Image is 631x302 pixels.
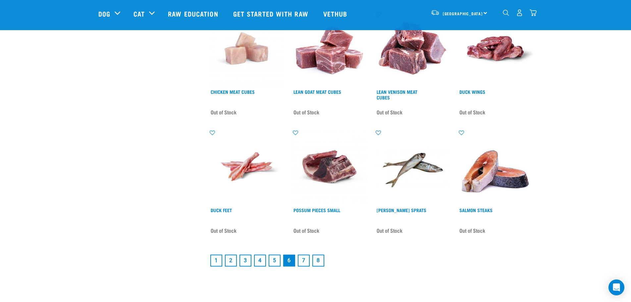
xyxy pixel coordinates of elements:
[312,255,324,267] a: Goto page 8
[375,11,450,86] img: 1181 Wild Venison Meat Cubes Boneless 01
[298,255,310,267] a: Goto page 7
[516,9,523,16] img: user.png
[211,225,237,235] span: Out of Stock
[530,9,537,16] img: home-icon@2x.png
[317,0,356,27] a: Vethub
[459,107,485,117] span: Out of Stock
[293,91,341,93] a: Lean Goat Meat Cubes
[459,209,493,211] a: Salmon Steaks
[293,209,340,211] a: Possum Pieces Small
[161,0,226,27] a: Raw Education
[209,129,284,204] img: Raw Essentials Duck Feet Raw Meaty Bones For Dogs
[377,209,426,211] a: [PERSON_NAME] Sprats
[98,9,110,19] a: Dog
[211,107,237,117] span: Out of Stock
[283,255,295,267] a: Page 6
[293,107,319,117] span: Out of Stock
[459,225,485,235] span: Out of Stock
[375,129,450,204] img: Jack Mackarel Sparts Raw Fish For Dogs
[133,9,145,19] a: Cat
[503,10,509,16] img: home-icon-1@2x.png
[443,12,483,15] span: [GEOGRAPHIC_DATA]
[211,91,255,93] a: Chicken Meat Cubes
[377,107,402,117] span: Out of Stock
[239,255,251,267] a: Goto page 3
[431,10,440,16] img: van-moving.png
[209,11,284,86] img: Chicken meat
[209,253,533,268] nav: pagination
[608,279,624,295] div: Open Intercom Messenger
[269,255,281,267] a: Goto page 5
[377,225,402,235] span: Out of Stock
[292,11,367,86] img: 1184 Wild Goat Meat Cubes Boneless 01
[227,0,317,27] a: Get started with Raw
[377,91,417,98] a: Lean Venison Meat Cubes
[211,209,232,211] a: Duck Feet
[292,129,367,204] img: Possum Piece Small
[458,11,533,86] img: Raw Essentials Duck Wings Raw Meaty Bones For Pets
[254,255,266,267] a: Goto page 4
[225,255,237,267] a: Goto page 2
[210,255,222,267] a: Goto page 1
[459,91,485,93] a: Duck Wings
[293,225,319,235] span: Out of Stock
[458,129,533,204] img: 1148 Salmon Steaks 01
